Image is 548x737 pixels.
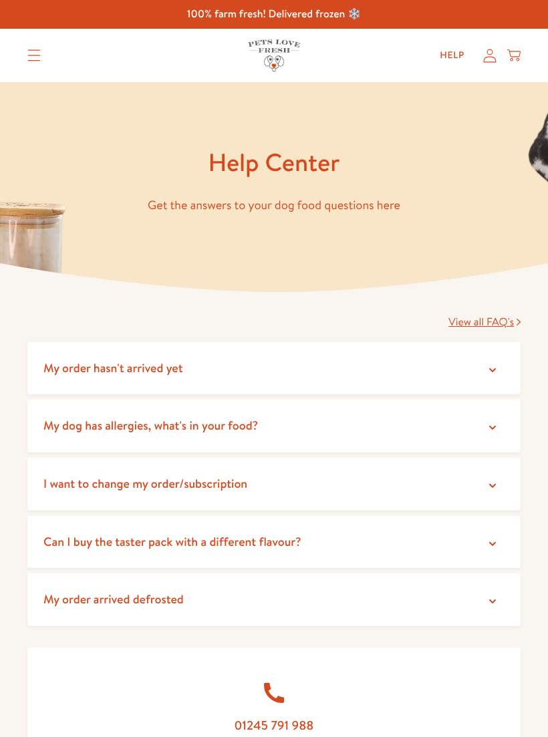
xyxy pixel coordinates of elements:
[43,591,184,607] span: My order arrived defrosted
[17,39,51,72] summary: Translation missing: en.sections.header.menu
[43,533,301,550] span: Can I buy the taster pack with a different flavour?
[248,39,300,71] img: Pets Love Fresh
[27,342,521,395] summary: My order hasn't arrived yet
[27,400,521,452] summary: My dog has allergies, what's in your food?
[43,417,258,434] span: My dog has allergies, what's in your food?
[43,359,183,376] span: My order hasn't arrived yet
[27,573,521,626] summary: My order arrived defrosted
[429,42,475,69] a: Help
[448,315,514,329] span: View all FAQ's
[43,475,247,492] span: I want to change my order/subscription
[27,516,521,569] summary: Can I buy the taster pack with a different flavour?
[448,315,521,329] a: View all FAQ's
[27,146,521,178] h1: Help Center
[27,195,521,216] p: Get the answers to your dog food questions here
[59,717,489,733] h2: 01245 791 988
[27,458,521,510] summary: I want to change my order/subscription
